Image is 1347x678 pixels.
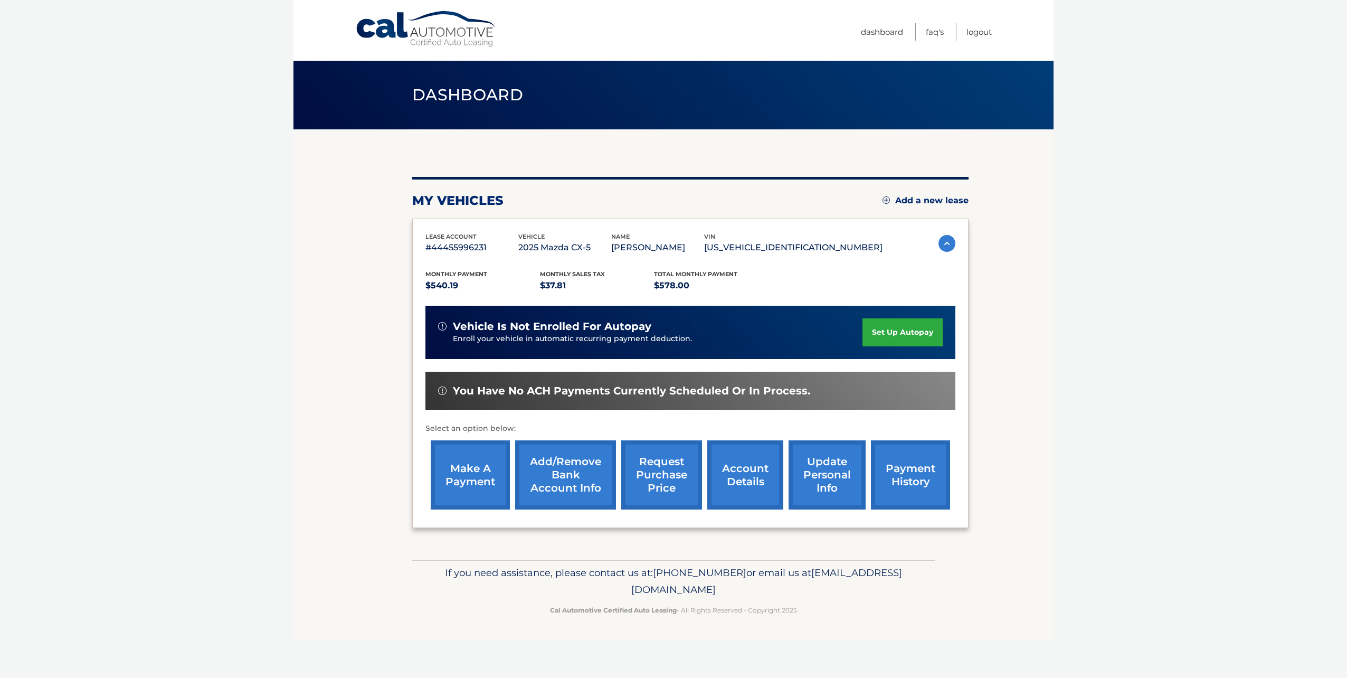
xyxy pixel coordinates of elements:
p: $37.81 [540,278,654,293]
a: payment history [871,440,950,510]
a: set up autopay [862,318,943,346]
img: alert-white.svg [438,322,447,331]
span: Monthly sales Tax [540,270,605,278]
span: vehicle [518,233,545,240]
a: Add/Remove bank account info [515,440,616,510]
a: Dashboard [861,23,903,41]
span: lease account [425,233,477,240]
span: [PHONE_NUMBER] [653,567,746,579]
p: $578.00 [654,278,769,293]
a: FAQ's [926,23,944,41]
p: Select an option below: [425,422,955,435]
img: add.svg [883,196,890,204]
p: [US_VEHICLE_IDENTIFICATION_NUMBER] [704,240,883,255]
a: Cal Automotive [355,11,498,48]
a: Add a new lease [883,195,969,206]
p: If you need assistance, please contact us at: or email us at [419,564,928,598]
p: Enroll your vehicle in automatic recurring payment deduction. [453,333,862,345]
span: name [611,233,630,240]
span: Total Monthly Payment [654,270,737,278]
span: vin [704,233,715,240]
p: [PERSON_NAME] [611,240,704,255]
p: $540.19 [425,278,540,293]
span: vehicle is not enrolled for autopay [453,320,651,333]
span: Dashboard [412,85,523,105]
a: account details [707,440,783,510]
h2: my vehicles [412,193,504,209]
a: request purchase price [621,440,702,510]
img: alert-white.svg [438,387,447,395]
strong: Cal Automotive Certified Auto Leasing [550,606,677,614]
p: - All Rights Reserved - Copyright 2025 [419,605,928,616]
p: #44455996231 [425,240,518,255]
a: Logout [966,23,992,41]
a: update personal info [789,440,866,510]
span: You have no ACH payments currently scheduled or in process. [453,384,810,398]
p: 2025 Mazda CX-5 [518,240,611,255]
span: [EMAIL_ADDRESS][DOMAIN_NAME] [631,567,902,596]
a: make a payment [431,440,510,510]
span: Monthly Payment [425,270,487,278]
img: accordion-active.svg [938,235,955,252]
